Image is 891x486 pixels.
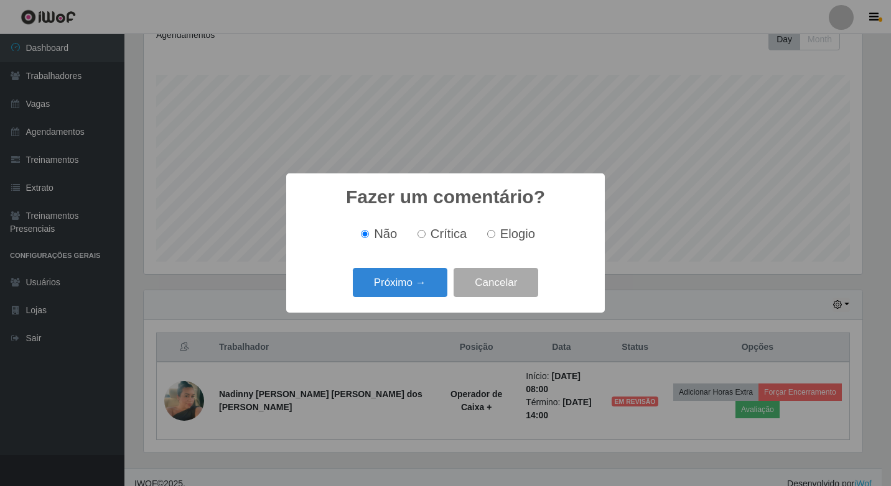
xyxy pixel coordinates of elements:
input: Elogio [487,230,495,238]
input: Crítica [418,230,426,238]
h2: Fazer um comentário? [346,186,545,208]
span: Não [374,227,397,241]
button: Cancelar [454,268,538,297]
span: Elogio [500,227,535,241]
input: Não [361,230,369,238]
button: Próximo → [353,268,447,297]
span: Crítica [431,227,467,241]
